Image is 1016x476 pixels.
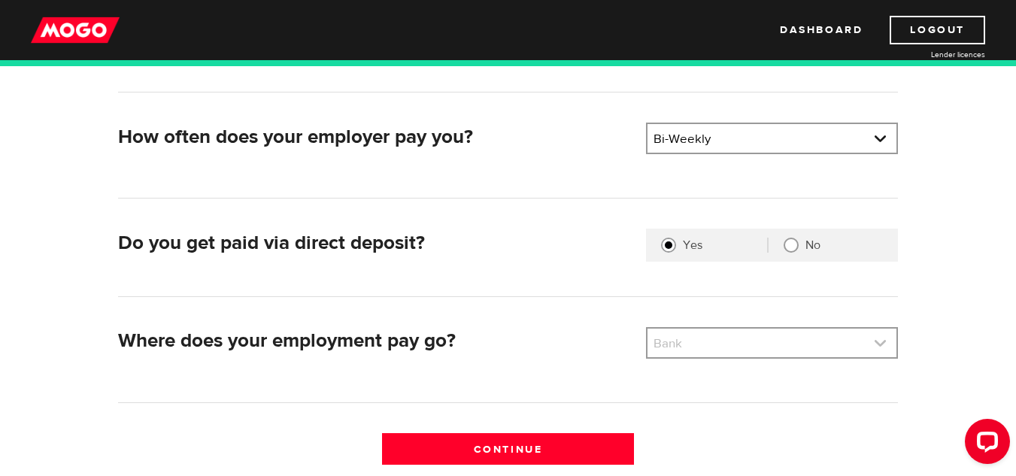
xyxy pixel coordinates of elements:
[118,232,634,255] h2: Do you get paid via direct deposit?
[382,433,634,465] input: Continue
[780,16,863,44] a: Dashboard
[31,16,120,44] img: mogo_logo-11ee424be714fa7cbb0f0f49df9e16ec.png
[872,49,985,60] a: Lender licences
[953,413,1016,476] iframe: LiveChat chat widget
[661,238,676,253] input: Yes
[118,329,634,353] h2: Where does your employment pay go?
[118,126,634,149] h2: How often does your employer pay you?
[683,238,767,253] label: Yes
[890,16,985,44] a: Logout
[805,238,883,253] label: No
[784,238,799,253] input: No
